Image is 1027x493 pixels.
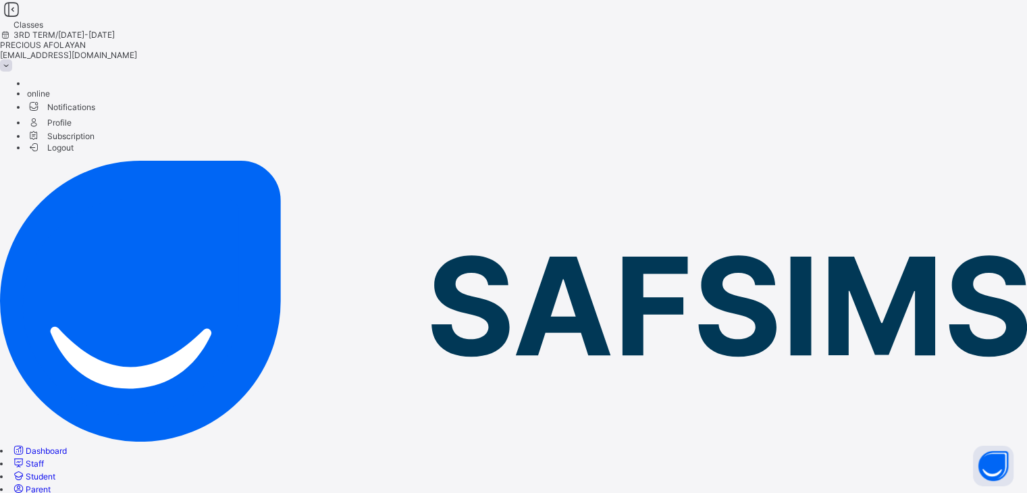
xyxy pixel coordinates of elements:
[11,471,55,482] a: Student
[26,446,67,456] span: Dashboard
[27,140,74,155] span: Logout
[27,99,1027,114] span: Notifications
[27,88,1027,99] li: dropdown-list-item-null-2
[14,20,43,30] span: Classes
[27,141,1027,153] li: dropdown-list-item-buttom-7
[26,471,55,482] span: Student
[973,446,1013,486] button: Open asap
[27,114,1027,130] span: Profile
[27,114,1027,130] li: dropdown-list-item-text-4
[27,78,1027,88] li: dropdown-list-item-null-0
[27,131,95,141] span: Subscription
[27,88,50,99] span: online
[26,459,44,469] span: Staff
[11,446,67,456] a: Dashboard
[27,130,1027,141] li: dropdown-list-item-null-6
[27,99,1027,114] li: dropdown-list-item-text-3
[11,459,44,469] a: Staff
